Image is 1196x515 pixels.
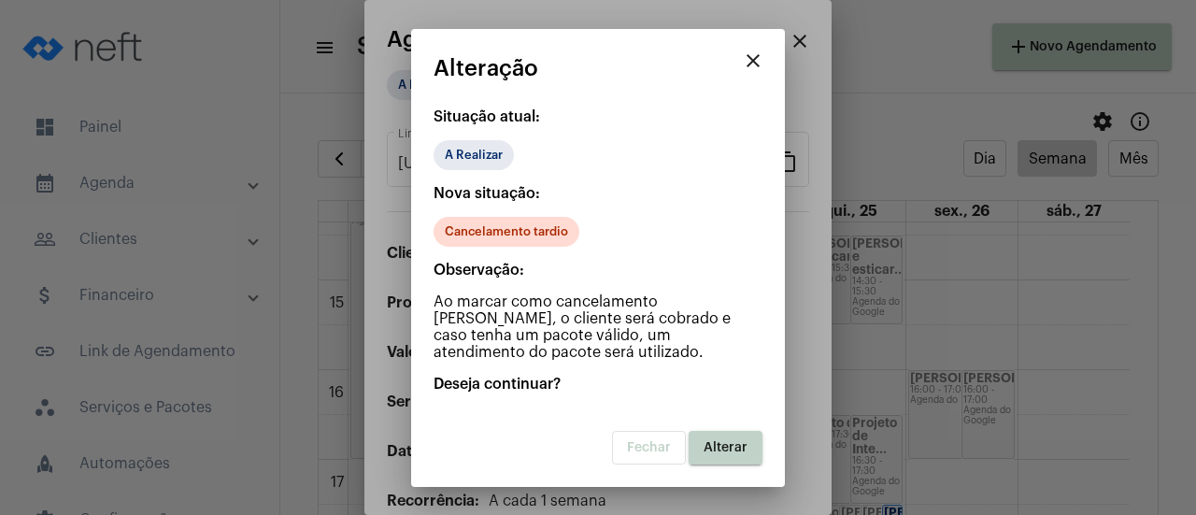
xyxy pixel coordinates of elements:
[434,262,762,279] p: Observação:
[434,293,762,361] p: Ao marcar como cancelamento [PERSON_NAME], o cliente será cobrado e caso tenha um pacote válido, ...
[434,217,579,247] mat-chip: Cancelamento tardio
[689,431,762,465] button: Alterar
[434,140,514,170] mat-chip: A Realizar
[434,108,762,125] p: Situação atual:
[704,441,747,454] span: Alterar
[742,50,764,72] mat-icon: close
[434,56,538,80] span: Alteração
[612,431,686,465] button: Fechar
[434,185,762,202] p: Nova situação:
[434,376,762,393] p: Deseja continuar?
[627,441,671,454] span: Fechar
